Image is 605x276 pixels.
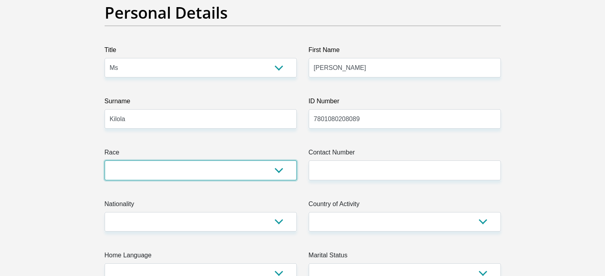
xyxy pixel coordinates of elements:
[309,160,501,180] input: Contact Number
[105,45,297,58] label: Title
[105,199,297,212] label: Nationality
[309,45,501,58] label: First Name
[309,148,501,160] label: Contact Number
[105,3,501,22] h2: Personal Details
[105,109,297,129] input: Surname
[105,148,297,160] label: Race
[105,251,297,263] label: Home Language
[309,251,501,263] label: Marital Status
[105,97,297,109] label: Surname
[309,199,501,212] label: Country of Activity
[309,58,501,77] input: First Name
[309,97,501,109] label: ID Number
[309,109,501,129] input: ID Number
